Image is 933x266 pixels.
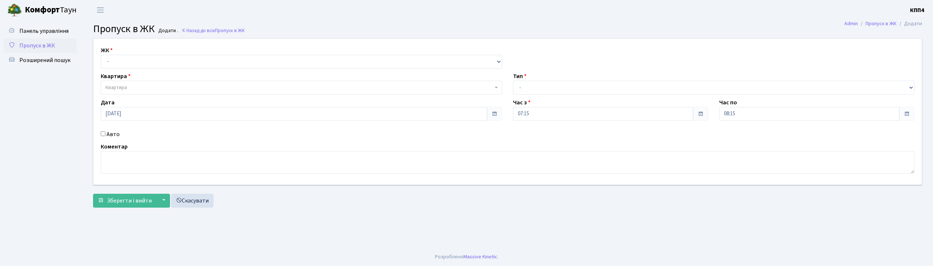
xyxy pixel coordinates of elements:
span: Пропуск в ЖК [93,22,155,36]
small: Додати . [157,28,178,34]
a: Скасувати [171,194,213,208]
b: КПП4 [910,6,924,14]
label: Дата [101,98,115,107]
label: Квартира [101,72,131,81]
li: Додати [897,20,922,28]
span: Пропуск в ЖК [215,27,245,34]
a: Назад до всіхПропуск в ЖК [181,27,245,34]
a: КПП4 [910,6,924,15]
label: Час по [719,98,737,107]
div: Розроблено . [435,253,498,261]
img: logo.png [7,3,22,18]
label: Коментар [101,142,128,151]
a: Massive Kinetic [463,253,497,261]
label: Авто [107,130,120,139]
span: Квартира [105,84,127,91]
span: Панель управління [19,27,69,35]
a: Розширений пошук [4,53,77,68]
a: Пропуск в ЖК [865,20,897,27]
a: Admin [844,20,858,27]
a: Пропуск в ЖК [4,38,77,53]
span: Розширений пошук [19,56,70,64]
nav: breadcrumb [833,16,933,31]
label: Час з [513,98,531,107]
label: ЖК [101,46,113,55]
label: Тип [513,72,527,81]
b: Комфорт [25,4,60,16]
span: Зберегти і вийти [107,197,152,205]
span: Таун [25,4,77,16]
a: Панель управління [4,24,77,38]
button: Зберегти і вийти [93,194,157,208]
span: Пропуск в ЖК [19,42,55,50]
button: Переключити навігацію [91,4,109,16]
